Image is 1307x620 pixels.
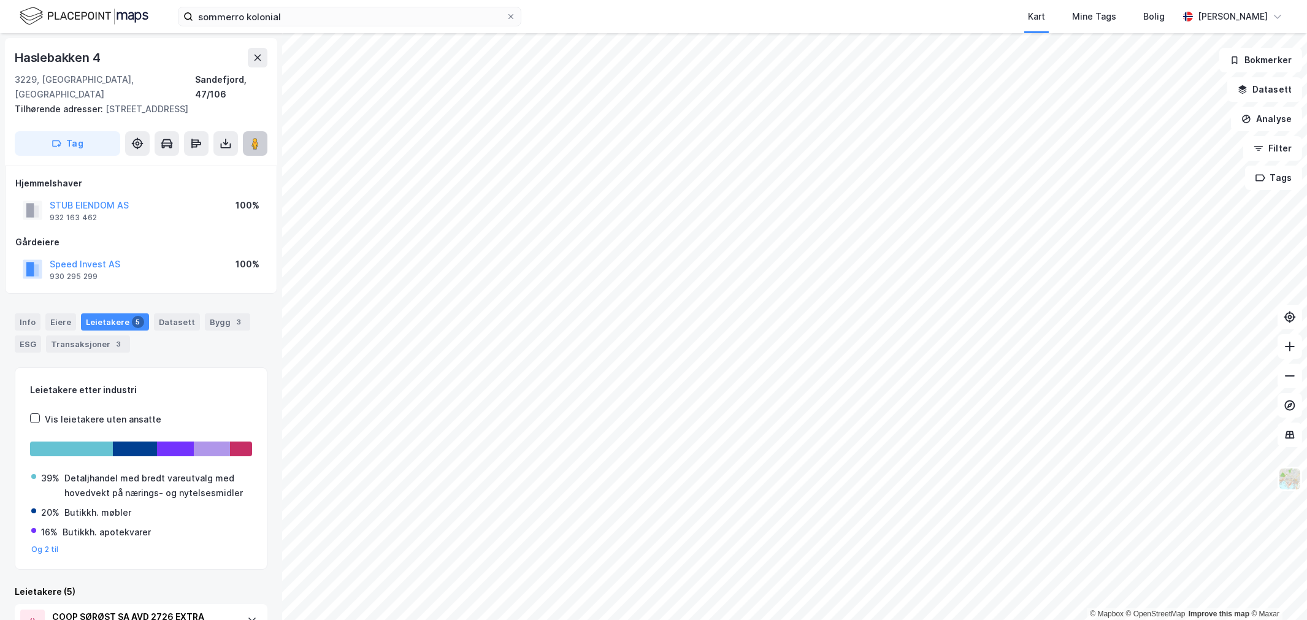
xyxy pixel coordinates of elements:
[1189,610,1249,618] a: Improve this map
[15,72,195,102] div: 3229, [GEOGRAPHIC_DATA], [GEOGRAPHIC_DATA]
[154,313,200,331] div: Datasett
[64,505,131,520] div: Butikkh. møbler
[15,235,267,250] div: Gårdeiere
[45,313,76,331] div: Eiere
[41,525,58,540] div: 16%
[1243,136,1302,161] button: Filter
[1231,107,1302,131] button: Analyse
[15,176,267,191] div: Hjemmelshaver
[1028,9,1045,24] div: Kart
[81,313,149,331] div: Leietakere
[1245,166,1302,190] button: Tags
[1072,9,1116,24] div: Mine Tags
[113,338,125,350] div: 3
[15,102,258,117] div: [STREET_ADDRESS]
[1246,561,1307,620] iframe: Chat Widget
[1227,77,1302,102] button: Datasett
[205,313,250,331] div: Bygg
[1143,9,1165,24] div: Bolig
[15,131,120,156] button: Tag
[236,257,259,272] div: 100%
[41,505,59,520] div: 20%
[193,7,506,26] input: Søk på adresse, matrikkel, gårdeiere, leietakere eller personer
[15,313,40,331] div: Info
[1126,610,1186,618] a: OpenStreetMap
[45,412,161,427] div: Vis leietakere uten ansatte
[1198,9,1268,24] div: [PERSON_NAME]
[132,316,144,328] div: 5
[46,335,130,353] div: Transaksjoner
[1219,48,1302,72] button: Bokmerker
[31,545,59,554] button: Og 2 til
[233,316,245,328] div: 3
[64,471,251,500] div: Detaljhandel med bredt vareutvalg med hovedvekt på nærings- og nytelsesmidler
[1278,467,1301,491] img: Z
[236,198,259,213] div: 100%
[50,213,97,223] div: 932 163 462
[1090,610,1124,618] a: Mapbox
[30,383,252,397] div: Leietakere etter industri
[15,584,267,599] div: Leietakere (5)
[15,48,102,67] div: Haslebakken 4
[50,272,98,281] div: 930 295 299
[20,6,148,27] img: logo.f888ab2527a4732fd821a326f86c7f29.svg
[41,471,59,486] div: 39%
[15,104,105,114] span: Tilhørende adresser:
[195,72,267,102] div: Sandefjord, 47/106
[1246,561,1307,620] div: Kontrollprogram for chat
[15,335,41,353] div: ESG
[63,525,151,540] div: Butikkh. apotekvarer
